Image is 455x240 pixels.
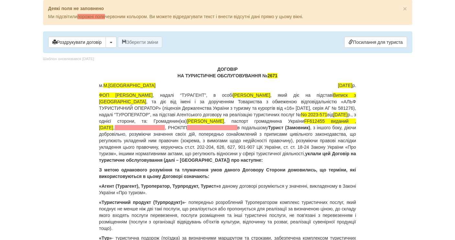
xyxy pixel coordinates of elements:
[99,167,356,180] p: З метою однакового розуміння та тлумачення умов даного Договору Сторони домовились, що терміни, я...
[99,93,153,98] span: ФОП [PERSON_NAME]
[344,37,407,48] a: Посилання для туриста
[267,73,278,78] span: 2671
[43,56,94,62] div: Шаблон оновлювався [DATE]
[77,14,105,19] span: порожні поля
[99,66,356,79] p: ДОГОВІР НА ТУРИСТИЧНЕ ОБСЛУГОВУВАННЯ №
[99,199,356,232] p: - попередньо розроблений Туроператором комплекс туристичних послуг, який поєднує не менше ніж дві...
[99,183,219,189] b: «Агент (Турагент), Туроператор, Турпродукт, Турист»
[48,13,407,20] p: Ми підсвітили червоним кольором. Ви можете відредагувати текст і внести відсутні дані прямо у цьо...
[301,112,327,117] span: No 2023-571
[338,82,356,89] span: р.
[187,119,224,124] span: [PERSON_NAME]
[233,93,270,98] span: [PERSON_NAME]
[403,5,407,12] span: ×
[99,183,356,196] p: в даному договорі розуміються у значенні, викладеному в Законі України «Про туризм».
[99,82,156,89] span: м.
[268,125,310,130] b: Турист (Замовник)
[103,83,155,88] span: М.[GEOGRAPHIC_DATA]
[403,5,407,12] button: Close
[99,92,356,163] p: , надалі “ТУРАГЕНТ”, в особі , який діє на підставі , та діє від імені і за дорученням Товариства...
[333,112,347,117] span: [DATE]
[99,200,185,205] b: «Туристичний продукт (Турпродукт)»
[118,37,163,48] button: Зберегти зміни
[48,5,407,12] p: Деякі поля не заповнено
[338,83,352,88] span: [DATE]
[48,37,106,48] button: Роздрукувати договір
